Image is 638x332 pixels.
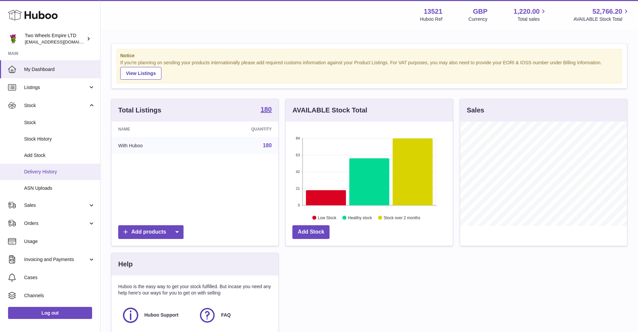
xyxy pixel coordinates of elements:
[120,67,161,80] a: View Listings
[24,66,95,73] span: My Dashboard
[24,169,95,175] span: Delivery History
[24,136,95,142] span: Stock History
[24,202,88,209] span: Sales
[473,7,487,16] strong: GBP
[8,34,18,44] img: justas@twowheelsempire.com
[198,306,268,324] a: FAQ
[24,102,88,109] span: Stock
[261,106,272,113] strong: 180
[296,186,300,190] text: 21
[112,121,200,137] th: Name
[112,137,200,154] td: With Huboo
[261,106,272,114] a: 180
[8,307,92,319] a: Log out
[517,16,547,22] span: Total sales
[24,152,95,159] span: Add Stock
[592,7,622,16] span: 52,766.20
[221,312,231,318] span: FAQ
[296,153,300,157] text: 63
[120,60,618,80] div: If you're planning on sending your products internationally please add required customs informati...
[573,16,630,22] span: AVAILABLE Stock Total
[24,185,95,191] span: ASN Uploads
[424,7,442,16] strong: 13521
[292,225,330,239] a: Add Stock
[318,215,337,220] text: Low Stock
[469,16,488,22] div: Currency
[24,220,88,227] span: Orders
[514,7,540,16] span: 1,220.00
[120,53,618,59] strong: Notice
[296,136,300,140] text: 84
[144,312,179,318] span: Huboo Support
[514,7,548,22] a: 1,220.00 Total sales
[24,119,95,126] span: Stock
[200,121,278,137] th: Quantity
[118,283,272,296] p: Huboo is the easy way to get your stock fulfilled. But incase you need any help here's our ways f...
[24,256,88,263] span: Invoicing and Payments
[118,106,161,115] h3: Total Listings
[24,238,95,245] span: Usage
[24,274,95,281] span: Cases
[384,215,420,220] text: Stock over 2 months
[296,170,300,174] text: 42
[118,260,133,269] h3: Help
[348,215,372,220] text: Healthy stock
[573,7,630,22] a: 52,766.20 AVAILABLE Stock Total
[25,39,98,45] span: [EMAIL_ADDRESS][DOMAIN_NAME]
[118,225,184,239] a: Add products
[292,106,367,115] h3: AVAILABLE Stock Total
[420,16,442,22] div: Huboo Ref
[298,203,300,207] text: 0
[24,84,88,91] span: Listings
[25,32,85,45] div: Two Wheels Empire LTD
[122,306,192,324] a: Huboo Support
[467,106,484,115] h3: Sales
[263,143,272,148] a: 180
[24,293,95,299] span: Channels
